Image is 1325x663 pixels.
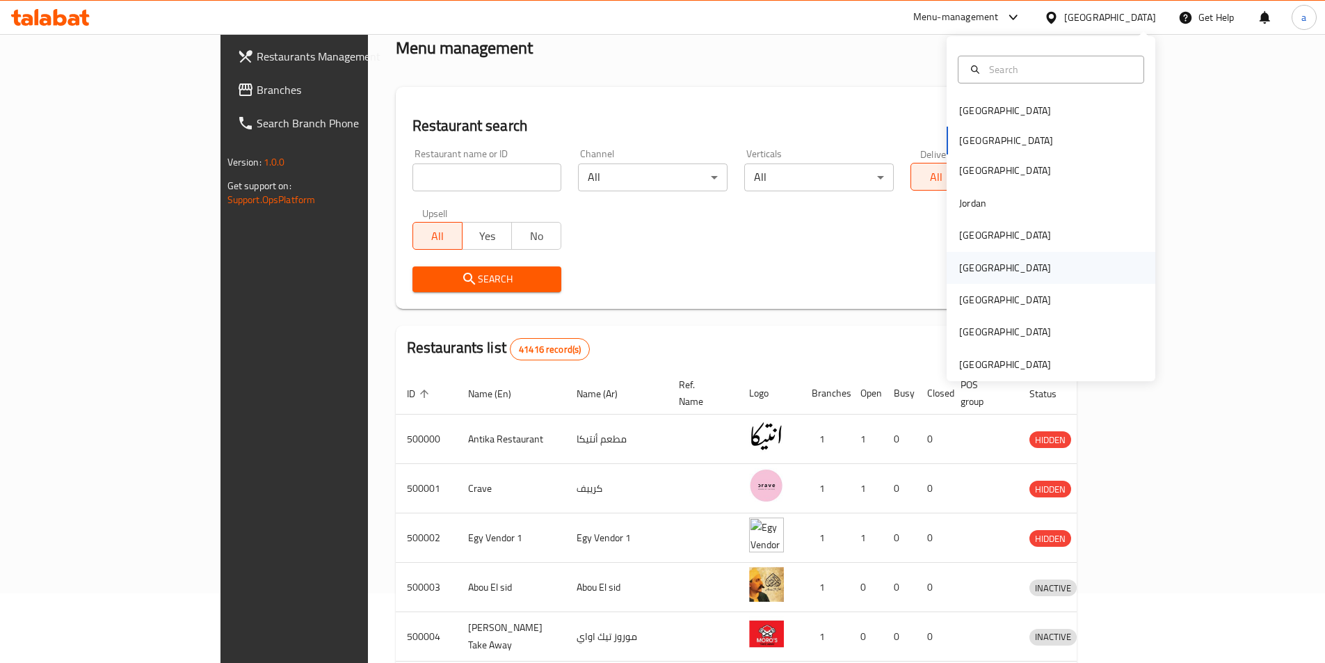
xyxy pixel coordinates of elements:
img: Antika Restaurant [749,419,784,454]
th: Busy [883,372,916,415]
div: [GEOGRAPHIC_DATA] [959,260,1051,275]
td: 1 [801,415,849,464]
th: Open [849,372,883,415]
span: Ref. Name [679,376,721,410]
td: 0 [883,612,916,662]
a: Search Branch Phone [226,106,442,140]
h2: Restaurants list [407,337,591,360]
button: All [412,222,463,250]
span: Search Branch Phone [257,115,431,131]
td: Egy Vendor 1 [565,513,668,563]
td: 1 [849,415,883,464]
span: INACTIVE [1029,580,1077,596]
div: Menu-management [913,9,999,26]
td: 0 [916,563,949,612]
div: INACTIVE [1029,580,1077,596]
div: INACTIVE [1029,629,1077,646]
div: [GEOGRAPHIC_DATA] [959,103,1051,118]
td: 0 [916,612,949,662]
th: Logo [738,372,801,415]
label: Upsell [422,208,448,218]
button: Search [412,266,562,292]
button: All [910,163,961,191]
td: Abou El sid [565,563,668,612]
div: [GEOGRAPHIC_DATA] [959,357,1051,372]
td: 1 [849,513,883,563]
td: 1 [849,464,883,513]
span: Get support on: [227,177,291,195]
span: No [517,226,556,246]
td: 0 [916,415,949,464]
span: Search [424,271,551,288]
span: HIDDEN [1029,481,1071,497]
img: Egy Vendor 1 [749,518,784,552]
div: HIDDEN [1029,431,1071,448]
span: Yes [468,226,506,246]
div: HIDDEN [1029,530,1071,547]
div: [GEOGRAPHIC_DATA] [959,163,1051,178]
div: [GEOGRAPHIC_DATA] [959,292,1051,307]
td: 0 [883,513,916,563]
span: All [917,167,955,187]
span: Restaurants Management [257,48,431,65]
span: Name (Ar) [577,385,636,402]
div: [GEOGRAPHIC_DATA] [1064,10,1156,25]
button: No [511,222,561,250]
span: POS group [961,376,1002,410]
a: Restaurants Management [226,40,442,73]
td: Egy Vendor 1 [457,513,565,563]
td: 1 [801,612,849,662]
div: [GEOGRAPHIC_DATA] [959,227,1051,243]
div: All [578,163,728,191]
td: موروز تيك اواي [565,612,668,662]
img: Moro's Take Away [749,616,784,651]
a: Support.OpsPlatform [227,191,316,209]
td: 0 [883,464,916,513]
div: Jordan [959,195,986,211]
h2: Restaurant search [412,115,1061,136]
span: a [1301,10,1306,25]
td: 0 [849,563,883,612]
h2: Menu management [396,37,533,59]
label: Delivery [920,149,955,159]
span: Branches [257,81,431,98]
a: Branches [226,73,442,106]
td: [PERSON_NAME] Take Away [457,612,565,662]
td: 0 [883,563,916,612]
input: Search [983,62,1135,77]
span: Version: [227,153,262,171]
span: HIDDEN [1029,531,1071,547]
td: 0 [916,464,949,513]
td: Antika Restaurant [457,415,565,464]
td: 1 [801,513,849,563]
span: INACTIVE [1029,629,1077,645]
span: HIDDEN [1029,432,1071,448]
img: Abou El sid [749,567,784,602]
th: Branches [801,372,849,415]
td: 1 [801,464,849,513]
td: 0 [916,513,949,563]
td: مطعم أنتيكا [565,415,668,464]
span: Name (En) [468,385,529,402]
td: 0 [883,415,916,464]
td: 0 [849,612,883,662]
td: 1 [801,563,849,612]
span: ID [407,385,433,402]
span: All [419,226,457,246]
td: Crave [457,464,565,513]
div: [GEOGRAPHIC_DATA] [959,324,1051,340]
button: Yes [462,222,512,250]
span: Status [1029,385,1075,402]
td: كرييف [565,464,668,513]
th: Closed [916,372,949,415]
td: Abou El sid [457,563,565,612]
div: Total records count [510,338,590,360]
input: Search for restaurant name or ID.. [412,163,562,191]
div: All [744,163,894,191]
img: Crave [749,468,784,503]
span: 1.0.0 [264,153,285,171]
span: 41416 record(s) [511,343,589,356]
